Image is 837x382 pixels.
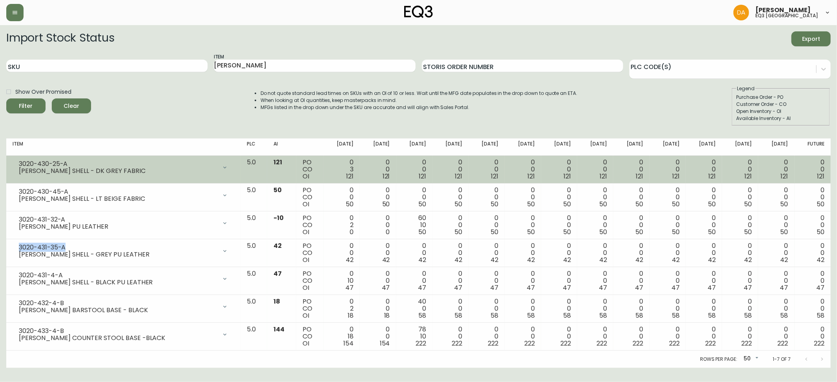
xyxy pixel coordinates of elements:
span: 222 [778,339,788,348]
span: -10 [274,213,284,222]
div: 0 0 [511,270,534,291]
span: 42 [418,255,426,264]
div: 3020-430-45-A [19,188,217,195]
span: 121 [745,172,752,181]
span: 154 [380,339,390,348]
span: 50 [346,200,354,209]
span: 42 [382,255,390,264]
th: [DATE] [469,138,505,156]
div: [PERSON_NAME] SHELL - BLACK PU LEATHER [19,279,217,286]
th: [DATE] [432,138,469,156]
th: [DATE] [541,138,577,156]
button: Filter [6,98,46,113]
div: 0 0 [439,159,462,180]
span: 47 [454,283,462,292]
div: 0 0 [366,298,390,319]
div: 0 0 [801,215,824,236]
span: 18 [348,311,354,320]
span: 154 [343,339,354,348]
span: 50 [599,227,607,236]
th: [DATE] [722,138,758,156]
th: [DATE] [650,138,686,156]
span: 121 [527,172,535,181]
div: Customer Order - CO [736,101,826,108]
span: 42 [708,255,716,264]
div: 3020-433-4-B[PERSON_NAME] COUNTER STOOL BASE -BLACK [13,326,234,343]
div: 0 0 [620,215,643,236]
span: 222 [705,339,716,348]
div: 3020-430-45-A[PERSON_NAME] SHELL - LT BEIGE FABRIC [13,187,234,204]
div: 3020-432-4-B [19,300,217,307]
div: 50 [740,353,760,366]
span: Export [798,34,824,44]
span: 58 [744,311,752,320]
span: 42 [817,255,824,264]
div: 0 0 [764,159,788,180]
div: 0 0 [801,159,824,180]
span: 58 [563,311,571,320]
span: 50 [636,200,644,209]
div: 0 0 [330,242,354,264]
button: Clear [52,98,91,113]
div: PO CO [303,326,317,347]
li: When looking at OI quantities, keep masterpacks in mind. [261,97,578,104]
div: 0 0 [547,187,571,208]
span: Clear [58,101,85,111]
div: 0 0 [511,159,534,180]
div: 0 0 [439,270,462,291]
div: 0 0 [403,187,426,208]
div: 0 0 [403,242,426,264]
div: PO CO [303,242,317,264]
span: 47 [491,283,499,292]
div: 0 0 [439,215,462,236]
span: 121 [491,172,499,181]
span: 47 [345,283,354,292]
div: 0 0 [511,187,534,208]
span: 47 [780,283,788,292]
div: Available Inventory - AI [736,115,826,122]
span: 18 [274,297,280,306]
div: 0 3 [330,159,354,180]
th: [DATE] [613,138,649,156]
div: 3020-432-4-B[PERSON_NAME] BARSTOOL BASE - BLACK [13,298,234,315]
div: 0 0 [620,187,643,208]
span: 47 [599,283,607,292]
div: 0 0 [511,242,534,264]
span: 47 [744,283,752,292]
span: 58 [454,311,462,320]
div: 0 0 [728,215,752,236]
span: 121 [600,172,607,181]
div: 0 0 [656,270,680,291]
span: 222 [742,339,752,348]
div: 0 0 [764,326,788,347]
span: 50 [780,227,788,236]
div: 0 0 [692,187,716,208]
div: 0 0 [475,270,498,291]
div: 0 0 [620,159,643,180]
div: 0 0 [764,298,788,319]
div: 0 0 [656,326,680,347]
div: 0 0 [692,215,716,236]
span: 50 [491,227,499,236]
div: 0 0 [728,159,752,180]
th: [DATE] [396,138,432,156]
th: AI [267,138,296,156]
div: 40 0 [403,298,426,319]
div: 0 0 [511,298,534,319]
span: 42 [672,255,680,264]
td: 5.0 [241,267,267,295]
img: dd1a7e8db21a0ac8adbf82b84ca05374 [733,5,749,20]
span: 47 [671,283,680,292]
div: 0 0 [439,298,462,319]
div: 0 0 [692,298,716,319]
div: 0 0 [475,298,498,319]
span: 121 [708,172,716,181]
div: 60 10 [403,215,426,236]
span: 50 [454,200,462,209]
div: 0 0 [584,326,607,347]
button: Export [791,31,831,46]
div: 0 0 [366,270,390,291]
div: 0 0 [656,159,680,180]
span: 50 [382,200,390,209]
div: 0 0 [475,159,498,180]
